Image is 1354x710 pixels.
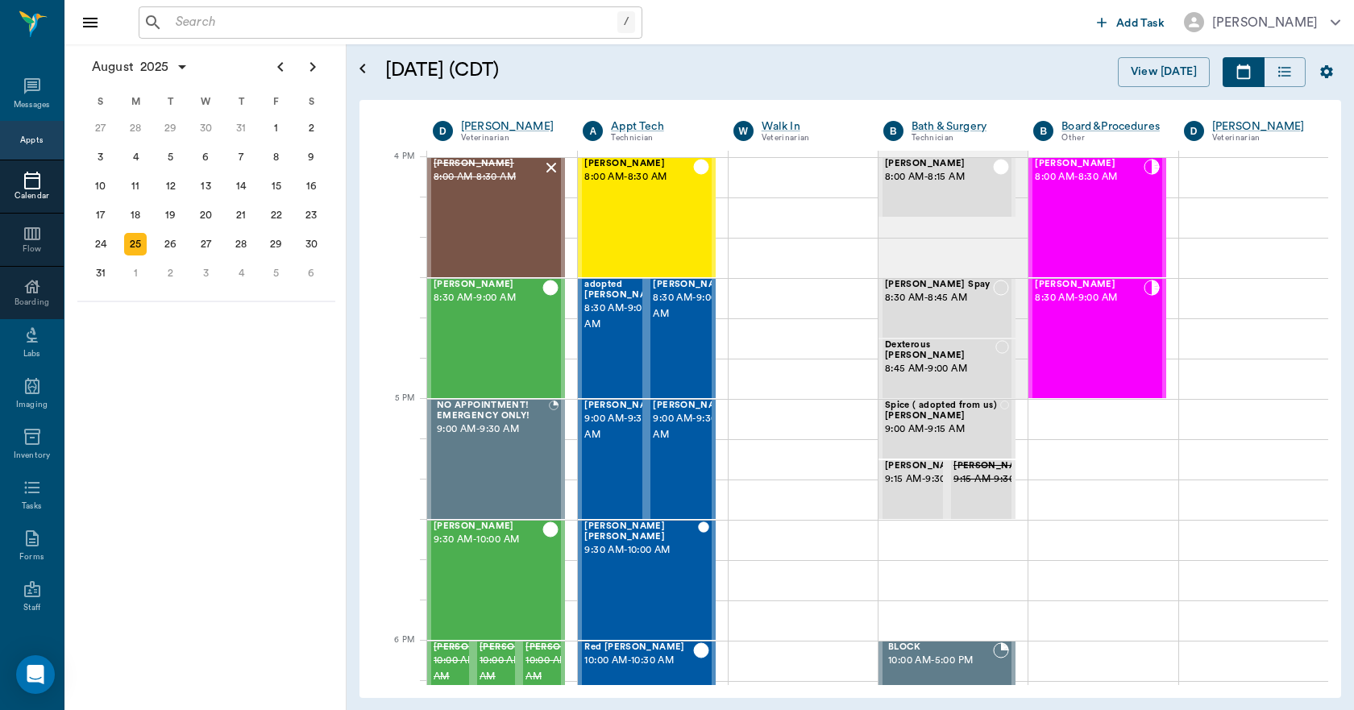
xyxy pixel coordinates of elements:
[259,89,294,114] div: F
[584,159,692,169] span: [PERSON_NAME]
[300,146,322,168] div: Saturday, August 9, 2025
[297,51,329,83] button: Next page
[584,642,692,653] span: Red [PERSON_NAME]
[23,348,40,360] div: Labs
[1028,157,1165,278] div: CHECKED_IN, 8:00 AM - 8:30 AM
[23,602,40,614] div: Staff
[1171,7,1353,37] button: [PERSON_NAME]
[1212,118,1310,135] div: [PERSON_NAME]
[195,146,218,168] div: Wednesday, August 6, 2025
[230,262,252,284] div: Thursday, September 4, 2025
[1028,278,1165,399] div: CHECKED_IN, 8:30 AM - 9:00 AM
[1090,7,1171,37] button: Add Task
[265,175,288,197] div: Friday, August 15, 2025
[265,146,288,168] div: Friday, August 8, 2025
[653,280,733,290] span: [PERSON_NAME]
[195,262,218,284] div: Wednesday, September 3, 2025
[137,56,172,78] span: 2025
[762,118,859,135] div: Walk In
[646,399,715,520] div: CHECKED_OUT, 9:00 AM - 9:30 AM
[427,399,565,520] div: BOOKED, 9:00 AM - 9:30 AM
[160,175,182,197] div: Tuesday, August 12, 2025
[1212,13,1318,32] div: [PERSON_NAME]
[230,175,252,197] div: Thursday, August 14, 2025
[153,89,189,114] div: T
[912,118,1009,135] div: Bath & Surgery
[300,233,322,255] div: Saturday, August 30, 2025
[1033,121,1053,141] div: B
[878,399,1015,459] div: NOT_CONFIRMED, 9:00 AM - 9:15 AM
[888,642,993,653] span: BLOCK
[118,89,154,114] div: M
[878,459,947,520] div: BOOKED, 9:15 AM - 9:30 AM
[20,135,43,147] div: Appts
[385,57,802,83] h5: [DATE] (CDT)
[89,204,112,226] div: Sunday, August 17, 2025
[1212,131,1310,145] div: Veterinarian
[611,118,708,135] a: Appt Tech
[265,204,288,226] div: Friday, August 22, 2025
[1061,118,1160,135] div: Board &Procedures
[89,175,112,197] div: Sunday, August 10, 2025
[89,117,112,139] div: Sunday, July 27, 2025
[947,459,1015,520] div: CANCELED, 9:15 AM - 9:30 AM
[461,118,559,135] a: [PERSON_NAME]
[160,204,182,226] div: Tuesday, August 19, 2025
[195,204,218,226] div: Wednesday, August 20, 2025
[74,6,106,39] button: Close drawer
[878,157,1015,218] div: CHECKED_OUT, 8:00 AM - 8:15 AM
[584,411,665,443] span: 9:00 AM - 9:30 AM
[300,117,322,139] div: Saturday, August 2, 2025
[195,175,218,197] div: Wednesday, August 13, 2025
[89,262,112,284] div: Sunday, August 31, 2025
[885,461,966,471] span: [PERSON_NAME]
[124,175,147,197] div: Monday, August 11, 2025
[878,278,1015,338] div: NOT_CONFIRMED, 8:30 AM - 8:45 AM
[265,117,288,139] div: Friday, August 1, 2025
[14,99,51,111] div: Messages
[653,401,733,411] span: [PERSON_NAME]
[885,471,966,488] span: 9:15 AM - 9:30 AM
[434,290,542,306] span: 8:30 AM - 9:00 AM
[953,471,1034,488] span: 9:15 AM - 9:30 AM
[1118,57,1210,87] button: View [DATE]
[584,521,698,542] span: [PERSON_NAME] [PERSON_NAME]
[427,520,565,641] div: CHECKED_OUT, 9:30 AM - 10:00 AM
[230,204,252,226] div: Thursday, August 21, 2025
[525,653,606,685] span: 10:00 AM - 10:30 AM
[124,146,147,168] div: Monday, August 4, 2025
[372,390,414,430] div: 5 PM
[480,642,560,653] span: [PERSON_NAME]
[885,159,993,169] span: [PERSON_NAME]
[434,169,542,185] span: 8:00 AM - 8:30 AM
[953,461,1034,471] span: [PERSON_NAME]
[223,89,259,114] div: T
[124,204,147,226] div: Monday, August 18, 2025
[912,131,1009,145] div: Technician
[584,301,665,333] span: 8:30 AM - 9:00 AM
[160,262,182,284] div: Tuesday, September 2, 2025
[434,532,542,548] span: 9:30 AM - 10:00 AM
[885,340,995,361] span: Dexterous [PERSON_NAME]
[230,146,252,168] div: Thursday, August 7, 2025
[300,175,322,197] div: Saturday, August 16, 2025
[885,280,993,290] span: [PERSON_NAME] Spay
[578,399,646,520] div: CHECKED_OUT, 9:00 AM - 9:30 AM
[372,148,414,189] div: 4 PM
[195,117,218,139] div: Wednesday, July 30, 2025
[300,204,322,226] div: Saturday, August 23, 2025
[434,653,514,685] span: 10:00 AM - 10:30 AM
[434,280,542,290] span: [PERSON_NAME]
[160,233,182,255] div: Tuesday, August 26, 2025
[83,89,118,114] div: S
[888,653,993,669] span: 10:00 AM - 5:00 PM
[169,11,617,34] input: Search
[427,278,565,399] div: CHECKED_OUT, 8:30 AM - 9:00 AM
[1061,131,1160,145] div: Other
[584,169,692,185] span: 8:00 AM - 8:30 AM
[653,290,733,322] span: 8:30 AM - 9:00 AM
[353,38,372,100] button: Open calendar
[1035,280,1143,290] span: [PERSON_NAME]
[16,655,55,694] div: Open Intercom Messenger
[84,51,197,83] button: August2025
